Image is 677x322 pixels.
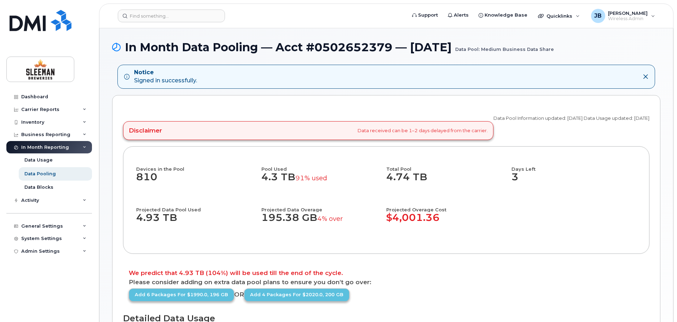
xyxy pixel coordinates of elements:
h4: Devices in the Pool [136,159,261,171]
h4: Days Left [511,159,637,171]
h4: Projected Overage Cost [386,200,511,212]
div: OR [129,288,386,301]
small: Data Pool: Medium Business Data Share [455,41,554,52]
h4: Total Pool [386,159,505,171]
p: Please consider adding on extra data pool plans to ensure you don’t go over: [129,279,644,285]
dd: 3 [511,171,637,190]
a: Add 6 packages for $1990.0, 196 GB [129,288,234,301]
strong: Notice [134,69,197,77]
p: Data Pool Information updated: [DATE] Data Usage updated: [DATE] [493,115,649,122]
h4: Projected Data Overage [261,200,380,212]
h4: Disclaimer [129,127,162,134]
dd: 810 [136,171,261,190]
a: Add 4 packages for $2020.0, 200 GB [244,288,349,301]
dd: 195.38 GB [261,212,380,230]
dd: 4.93 TB [136,212,255,230]
p: We predict that 4.93 TB (104%) will be used till the end of the cycle. [129,270,644,276]
h1: In Month Data Pooling — Acct #0502652379 — [DATE] [112,41,660,53]
dd: 4.3 TB [261,171,380,190]
small: 4% over [317,215,343,223]
div: Signed in successfully. [134,69,197,85]
h4: Projected Data Pool Used [136,200,255,212]
dd: $4,001.36 [386,212,511,230]
small: 91% used [295,174,327,182]
dd: 4.74 TB [386,171,505,190]
h4: Pool Used [261,159,380,171]
div: Data received can be 1–2 days delayed from the carrier. [123,121,493,140]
